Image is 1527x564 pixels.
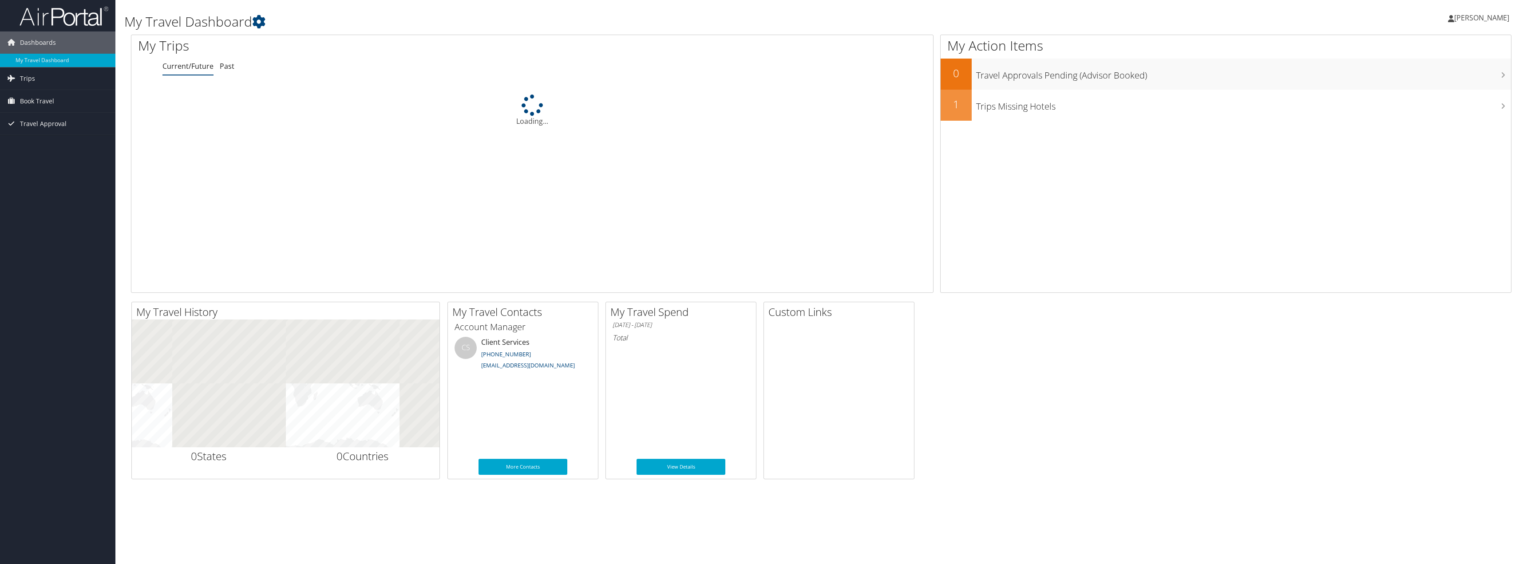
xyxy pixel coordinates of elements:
[20,113,67,135] span: Travel Approval
[452,304,598,319] h2: My Travel Contacts
[768,304,914,319] h2: Custom Links
[455,321,591,333] h3: Account Manager
[613,333,749,343] h6: Total
[138,36,592,55] h1: My Trips
[220,61,234,71] a: Past
[613,321,749,329] h6: [DATE] - [DATE]
[20,32,56,54] span: Dashboards
[941,59,1511,90] a: 0Travel Approvals Pending (Advisor Booked)
[481,361,575,369] a: [EMAIL_ADDRESS][DOMAIN_NAME]
[162,61,214,71] a: Current/Future
[1454,13,1509,23] span: [PERSON_NAME]
[124,12,1053,31] h1: My Travel Dashboard
[293,449,433,464] h2: Countries
[336,449,343,463] span: 0
[976,96,1511,113] h3: Trips Missing Hotels
[610,304,756,319] h2: My Travel Spend
[450,337,596,373] li: Client Services
[941,97,972,112] h2: 1
[637,459,725,475] a: View Details
[20,67,35,90] span: Trips
[20,90,54,112] span: Book Travel
[1448,4,1518,31] a: [PERSON_NAME]
[976,65,1511,82] h3: Travel Approvals Pending (Advisor Booked)
[455,337,477,359] div: CS
[20,6,108,27] img: airportal-logo.png
[131,95,933,126] div: Loading...
[136,304,439,319] h2: My Travel History
[479,459,567,475] a: More Contacts
[191,449,197,463] span: 0
[941,90,1511,121] a: 1Trips Missing Hotels
[941,66,972,81] h2: 0
[138,449,279,464] h2: States
[481,350,531,358] a: [PHONE_NUMBER]
[941,36,1511,55] h1: My Action Items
